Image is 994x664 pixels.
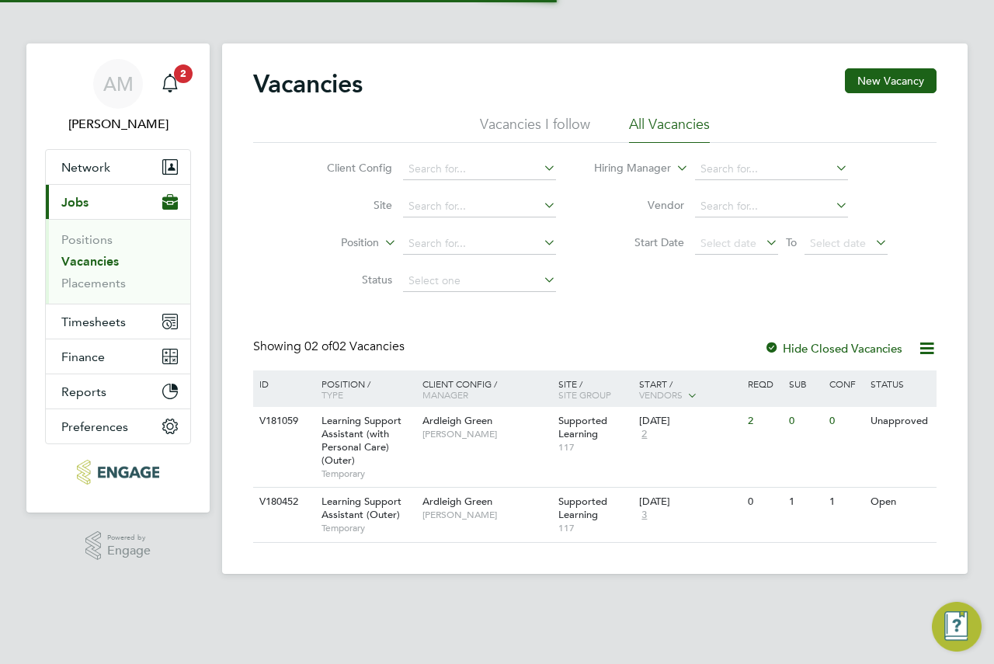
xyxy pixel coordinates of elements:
label: Start Date [595,235,684,249]
div: [DATE] [639,495,740,509]
div: 0 [744,488,784,516]
input: Select one [403,270,556,292]
span: AM [103,74,134,94]
button: Engage Resource Center [932,602,982,652]
div: Unapproved [867,407,934,436]
a: Placements [61,276,126,290]
a: Positions [61,232,113,247]
div: ID [255,370,310,397]
div: V180452 [255,488,310,516]
label: Position [290,235,379,251]
div: Jobs [46,219,190,304]
span: Powered by [107,531,151,544]
nav: Main navigation [26,43,210,513]
span: 3 [639,509,649,522]
div: Conf [825,370,866,397]
label: Hide Closed Vacancies [764,341,902,356]
span: Select date [810,236,866,250]
a: Powered byEngage [85,531,151,561]
span: 02 Vacancies [304,339,405,354]
button: Reports [46,374,190,408]
div: 1 [785,488,825,516]
span: Reports [61,384,106,399]
div: Showing [253,339,408,355]
img: axcis-logo-retina.png [77,460,159,485]
span: 2 [639,428,649,441]
span: 117 [558,522,632,534]
input: Search for... [695,196,848,217]
label: Vendor [595,198,684,212]
span: Network [61,160,110,175]
span: 117 [558,441,632,454]
h2: Vacancies [253,68,363,99]
span: Learning Support Assistant (Outer) [321,495,401,521]
label: Site [303,198,392,212]
span: Site Group [558,388,611,401]
div: Start / [635,370,744,409]
span: Andrew Murphy [45,115,191,134]
div: Open [867,488,934,516]
input: Search for... [403,158,556,180]
div: [DATE] [639,415,740,428]
span: Supported Learning [558,414,607,440]
div: Reqd [744,370,784,397]
span: 02 of [304,339,332,354]
div: Site / [554,370,636,408]
span: [PERSON_NAME] [422,428,551,440]
label: Client Config [303,161,392,175]
button: Finance [46,339,190,374]
button: Preferences [46,409,190,443]
a: Vacancies [61,254,119,269]
span: Select date [700,236,756,250]
span: Type [321,388,343,401]
span: Jobs [61,195,89,210]
span: Supported Learning [558,495,607,521]
label: Hiring Manager [582,161,671,176]
li: Vacancies I follow [480,115,590,143]
span: Timesheets [61,315,126,329]
div: V181059 [255,407,310,436]
div: Sub [785,370,825,397]
input: Search for... [695,158,848,180]
div: Client Config / [419,370,554,408]
button: Network [46,150,190,184]
span: Learning Support Assistant (with Personal Care) (Outer) [321,414,401,467]
label: Status [303,273,392,287]
input: Search for... [403,196,556,217]
span: Temporary [321,468,415,480]
span: Temporary [321,522,415,534]
div: 0 [785,407,825,436]
div: 1 [825,488,866,516]
div: Position / [310,370,419,408]
li: All Vacancies [629,115,710,143]
a: 2 [155,59,186,109]
span: Manager [422,388,468,401]
span: Ardleigh Green [422,495,492,508]
span: Engage [107,544,151,558]
a: Go to home page [45,460,191,485]
input: Search for... [403,233,556,255]
button: Jobs [46,185,190,219]
span: 2 [174,64,193,83]
span: Vendors [639,388,683,401]
button: New Vacancy [845,68,937,93]
div: 0 [825,407,866,436]
span: Ardleigh Green [422,414,492,427]
button: Timesheets [46,304,190,339]
span: To [781,232,801,252]
div: Status [867,370,934,397]
a: AM[PERSON_NAME] [45,59,191,134]
div: 2 [744,407,784,436]
span: [PERSON_NAME] [422,509,551,521]
span: Preferences [61,419,128,434]
span: Finance [61,349,105,364]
